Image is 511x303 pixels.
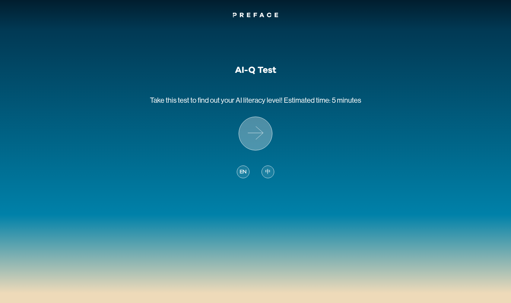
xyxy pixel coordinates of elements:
h1: AI-Q Test [235,65,276,76]
span: Take this test to [150,96,196,104]
span: Estimated time: 5 minutes [284,96,361,104]
span: 中 [265,168,271,176]
span: EN [240,168,247,176]
span: find out your AI literacy level! [198,96,283,104]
